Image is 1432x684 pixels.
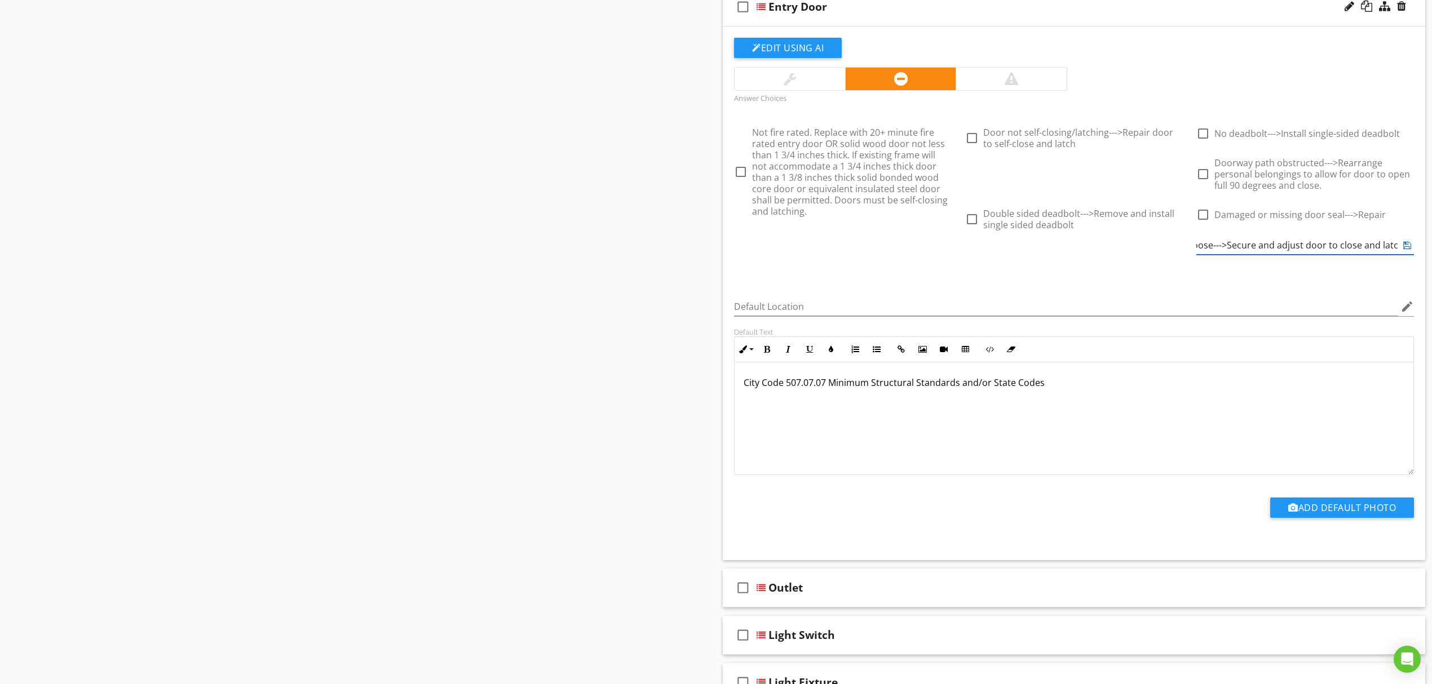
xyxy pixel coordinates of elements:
button: Ordered List [845,339,866,360]
button: Insert Image (Ctrl+P) [912,339,933,360]
button: Unordered List [866,339,887,360]
span: Not fire rated. Replace with 20+ minute fire rated entry door OR solid wood door not less than 1 ... [752,126,948,217]
span: Doorway path obstructed--->Rearrange personal belongings to allow for door to open full 90 degree... [1214,157,1410,192]
label: Answer Choices [734,93,786,103]
div: Open Intercom Messenger [1394,646,1421,673]
button: Insert Table [954,339,976,360]
div: Default Text [734,327,1414,336]
button: Colors [820,339,842,360]
i: check_box_outline_blank [734,621,752,649]
button: Bold (Ctrl+B) [756,339,777,360]
p: City Code 507.07.07 Minimum Structural Standards and/or State Codes [744,376,1404,389]
div: Outlet [768,581,803,594]
span: Double sided deadbolt--->Remove and install single sided deadbolt [983,207,1174,231]
input: + add choice [1196,236,1398,255]
button: Underline (Ctrl+U) [799,339,820,360]
button: Clear Formatting [1000,339,1022,360]
i: edit [1400,300,1414,313]
span: Damaged or missing door seal--->Repair [1214,208,1386,221]
input: Default Location [734,297,1398,316]
div: Light Switch [768,628,835,642]
button: Edit Using AI [734,38,842,58]
button: Insert Video [933,339,954,360]
span: Door not self-closing/latching--->Repair door to self-close and latch [983,126,1173,150]
button: Inline Style [735,339,756,360]
span: No deadbolt--->Install single-sided deadbolt [1214,127,1400,140]
button: Code View [979,339,1000,360]
button: Insert Link (Ctrl+K) [890,339,912,360]
button: Italic (Ctrl+I) [777,339,799,360]
i: check_box_outline_blank [734,574,752,601]
button: Add Default Photo [1270,498,1414,518]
